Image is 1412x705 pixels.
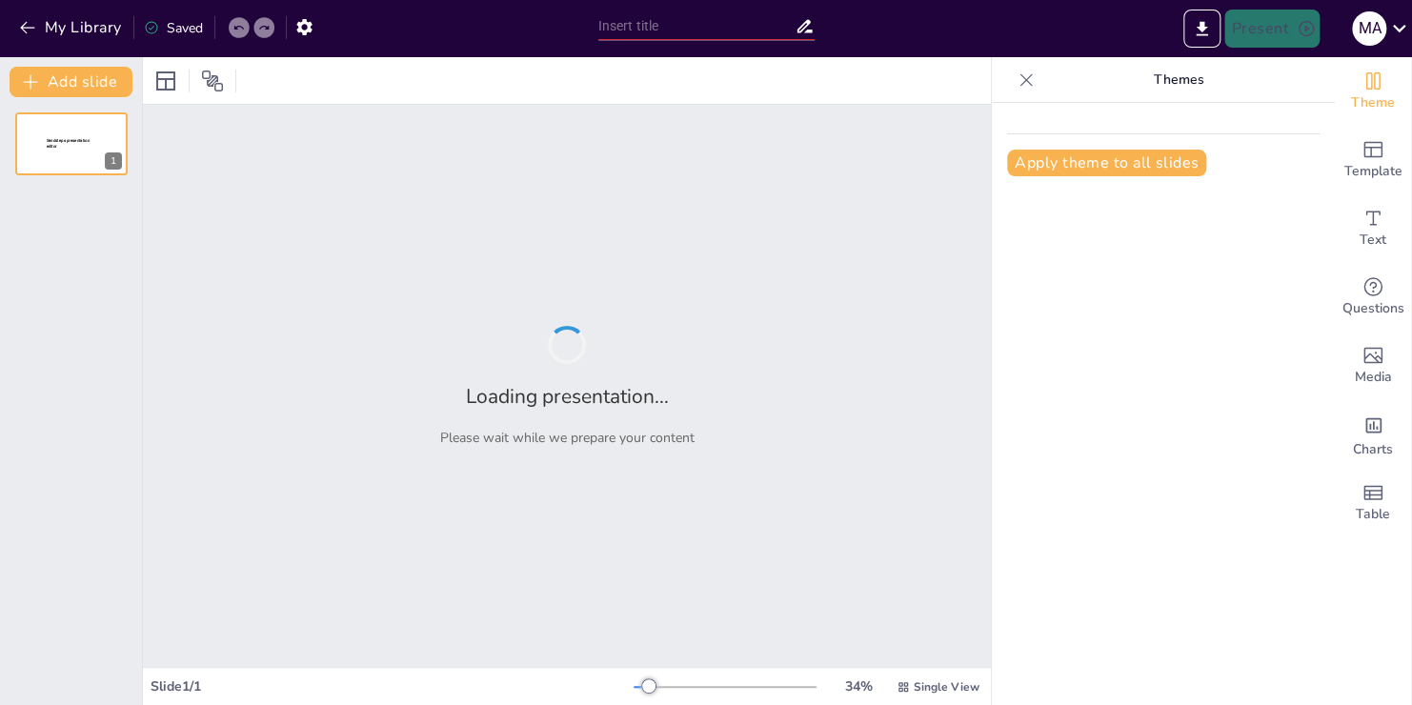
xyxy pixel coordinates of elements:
button: Export to PowerPoint [1183,10,1220,48]
div: Add text boxes [1335,194,1411,263]
input: Insert title [598,12,795,40]
span: Text [1360,230,1386,251]
span: Sendsteps presentation editor [47,138,90,149]
h2: Loading presentation... [466,383,669,410]
span: Single View [914,679,979,695]
span: Template [1344,161,1402,182]
p: Themes [1041,57,1316,103]
div: Add charts and graphs [1335,400,1411,469]
div: M A [1352,11,1386,46]
button: Present [1224,10,1320,48]
span: Theme [1351,92,1395,113]
span: Table [1356,504,1390,525]
span: Charts [1353,439,1393,460]
span: Questions [1342,298,1404,319]
span: Media [1355,367,1392,388]
div: Get real-time input from your audience [1335,263,1411,332]
button: My Library [14,12,130,43]
div: Saved [144,19,203,37]
div: Add images, graphics, shapes or video [1335,332,1411,400]
div: Add a table [1335,469,1411,537]
button: Add slide [10,67,132,97]
p: Please wait while we prepare your content [440,429,695,447]
div: Change the overall theme [1335,57,1411,126]
button: M A [1352,10,1386,48]
div: Add ready made slides [1335,126,1411,194]
div: 1 [105,152,122,170]
div: 1 [15,112,128,175]
button: Apply theme to all slides [1007,150,1206,176]
div: Slide 1 / 1 [151,677,634,695]
span: Position [201,70,224,92]
div: Layout [151,66,181,96]
div: 34 % [836,677,881,695]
